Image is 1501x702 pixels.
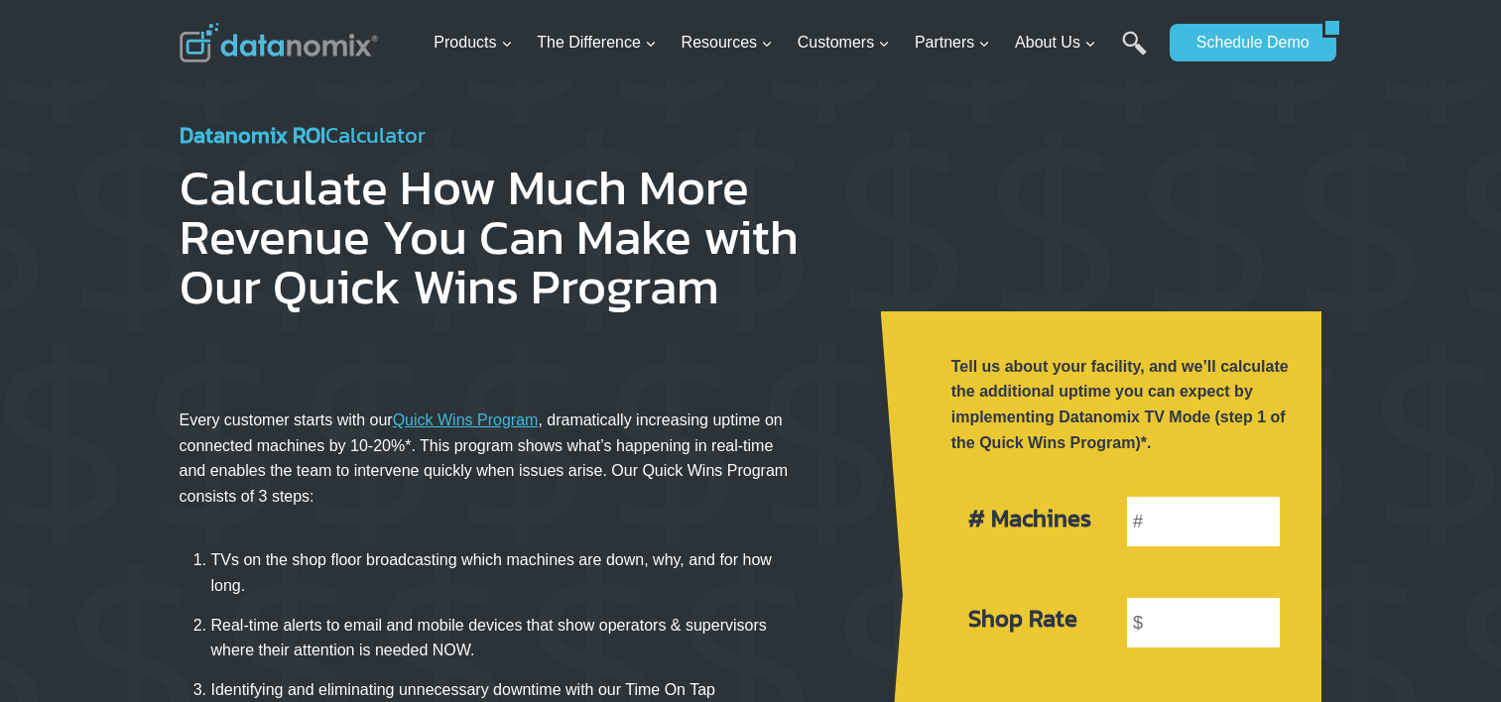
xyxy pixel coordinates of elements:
strong: # Machines [968,501,1091,535]
a: Search [1122,31,1147,75]
span: Partners [915,30,990,56]
strong: Datanomix ROI [180,119,325,152]
h1: Calculate How Much More Revenue You Can Make with Our Quick Wins Program [180,163,849,311]
li: Real-time alerts to email and mobile devices that show operators & supervisors where their attent... [211,606,802,670]
a: Quick Wins Program [393,411,539,428]
li: TVs on the shop floor broadcasting which machines are down, why, and for how long. [211,540,802,605]
img: Datanomix [180,23,378,62]
a: Schedule Demo [1170,24,1322,61]
span: Resources [682,30,773,56]
span: Customers [798,30,890,56]
strong: Tell us about your facility, and we’ll calculate the additional uptime you can expect by implemen... [951,358,1289,451]
p: Every customer starts with our , dramatically increasing uptime on connected machines by 10-20%*.... [180,408,802,509]
nav: Primary Navigation [426,11,1160,75]
strong: Shop Rate [968,601,1077,636]
h4: Calculator [180,119,849,152]
span: Products [434,30,512,56]
span: The Difference [537,30,657,56]
span: About Us [1015,30,1096,56]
